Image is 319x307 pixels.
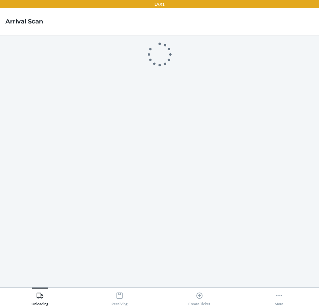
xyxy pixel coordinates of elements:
[5,17,43,26] h4: Arrival Scan
[275,289,283,306] div: More
[80,288,160,306] button: Receiving
[188,289,210,306] div: Create Ticket
[154,1,165,7] p: LAX1
[159,288,239,306] button: Create Ticket
[111,289,128,306] div: Receiving
[32,289,48,306] div: Unloading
